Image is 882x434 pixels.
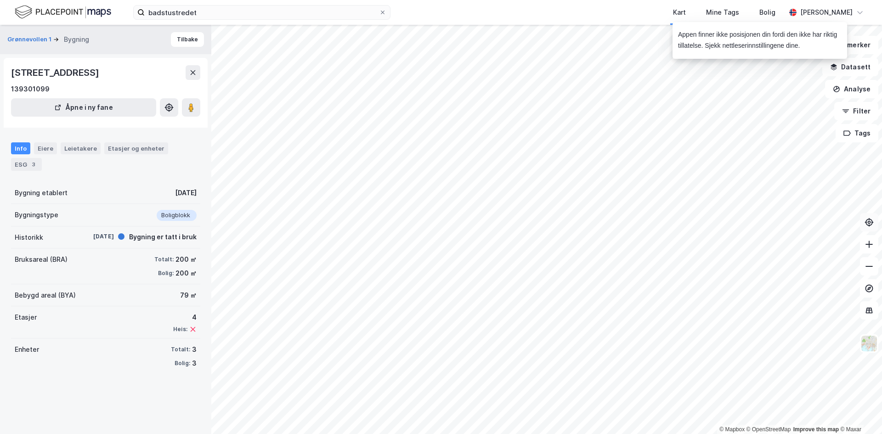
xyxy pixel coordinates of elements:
a: Improve this map [793,426,839,433]
a: Mapbox [719,426,745,433]
div: 3 [192,358,197,369]
div: 79 ㎡ [180,290,197,301]
div: Totalt: [171,346,190,353]
div: Totalt: [154,256,174,263]
img: Z [860,335,878,352]
div: Bygning etablert [15,187,68,198]
div: [DATE] [77,232,114,241]
div: Bolig: [175,360,190,367]
div: Kart [673,7,686,18]
div: 3 [192,344,197,355]
div: [DATE] [175,187,197,198]
input: Søk på adresse, matrikkel, gårdeiere, leietakere eller personer [145,6,379,19]
div: Heis: [173,326,187,333]
div: Historikk [15,232,43,243]
div: Kontrollprogram for chat [836,390,882,434]
div: 3 [29,160,38,169]
div: Mine Tags [706,7,739,18]
div: Etasjer [15,312,37,323]
div: Bolig [759,7,775,18]
img: logo.f888ab2527a4732fd821a326f86c7f29.svg [15,4,111,20]
div: [STREET_ADDRESS] [11,65,101,80]
button: Åpne i ny fane [11,98,156,117]
div: Eiere [34,142,57,154]
div: Etasjer og enheter [108,144,164,152]
div: 200 ㎡ [175,268,197,279]
button: Datasett [822,58,878,76]
div: Bebygd areal (BYA) [15,290,76,301]
div: Bruksareal (BRA) [15,254,68,265]
div: 139301099 [11,84,50,95]
div: ESG [11,158,42,171]
button: Analyse [825,80,878,98]
div: Leietakere [61,142,101,154]
a: OpenStreetMap [746,426,791,433]
div: Info [11,142,30,154]
div: Bygning [64,34,89,45]
button: Tags [836,124,878,142]
button: Filter [834,102,878,120]
div: Appen finner ikke posisjonen din fordi den ikke har riktig tillatelse. Sjekk nettleserinnstilling... [678,29,840,51]
div: 200 ㎡ [175,254,197,265]
button: Grønnevollen 1 [7,35,53,44]
div: Bolig: [158,270,174,277]
div: Enheter [15,344,39,355]
iframe: Chat Widget [836,390,882,434]
button: Tilbake [171,32,204,47]
div: [PERSON_NAME] [800,7,853,18]
div: Bygningstype [15,209,58,220]
div: Bygning er tatt i bruk [129,231,197,242]
div: 4 [173,312,197,323]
